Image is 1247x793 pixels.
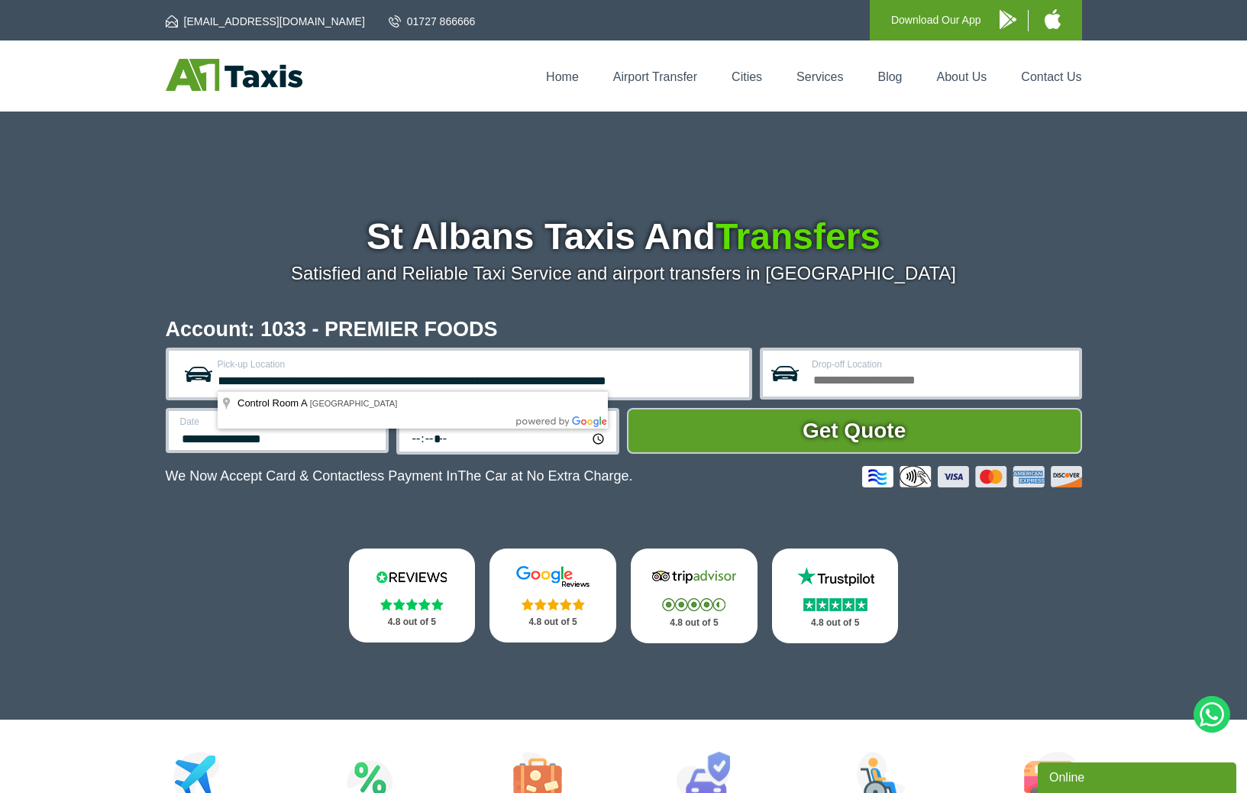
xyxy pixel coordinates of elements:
p: 4.8 out of 5 [789,613,882,633]
a: Contact Us [1021,70,1081,83]
span: Transfers [716,216,880,257]
span: The Car at No Extra Charge. [457,468,632,484]
a: 01727 866666 [389,14,476,29]
img: Stars [662,598,725,611]
a: Google Stars 4.8 out of 5 [489,549,616,642]
img: Credit And Debit Cards [862,466,1082,487]
a: About Us [937,70,987,83]
label: Drop-off Location [812,360,1070,369]
img: Reviews.io [366,565,457,588]
img: Trustpilot [790,565,881,588]
a: Tripadvisor Stars 4.8 out of 5 [631,549,758,643]
img: A1 Taxis St Albans LTD [166,59,302,91]
a: Reviews.io Stars 4.8 out of 5 [349,549,476,642]
span: Control Room A [237,397,310,409]
a: Cities [732,70,762,83]
img: Stars [522,598,585,610]
p: Download Our App [891,11,981,30]
h2: Account: 1033 - PREMIER FOODS [166,319,1082,340]
h1: St Albans Taxis And [166,218,1082,255]
label: Pick-up Location [218,360,741,369]
p: We Now Accept Card & Contactless Payment In [166,468,633,484]
span: [GEOGRAPHIC_DATA] [310,399,398,408]
p: 4.8 out of 5 [366,613,459,632]
p: 4.8 out of 5 [506,613,599,632]
a: Blog [877,70,902,83]
img: Tripadvisor [648,565,740,588]
p: 4.8 out of 5 [648,613,741,633]
a: Airport Transfer [613,70,697,83]
iframe: chat widget [1038,759,1239,793]
img: A1 Taxis iPhone App [1045,9,1061,29]
p: Satisfied and Reliable Taxi Service and airport transfers in [GEOGRAPHIC_DATA] [166,263,1082,284]
a: Trustpilot Stars 4.8 out of 5 [772,549,899,643]
button: Get Quote [627,408,1082,454]
a: Home [546,70,579,83]
img: Stars [803,598,867,611]
a: Services [796,70,843,83]
label: Date [180,417,376,426]
a: [EMAIL_ADDRESS][DOMAIN_NAME] [166,14,365,29]
img: A1 Taxis Android App [1000,10,1016,29]
img: Stars [380,598,444,610]
img: Google [507,565,599,588]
